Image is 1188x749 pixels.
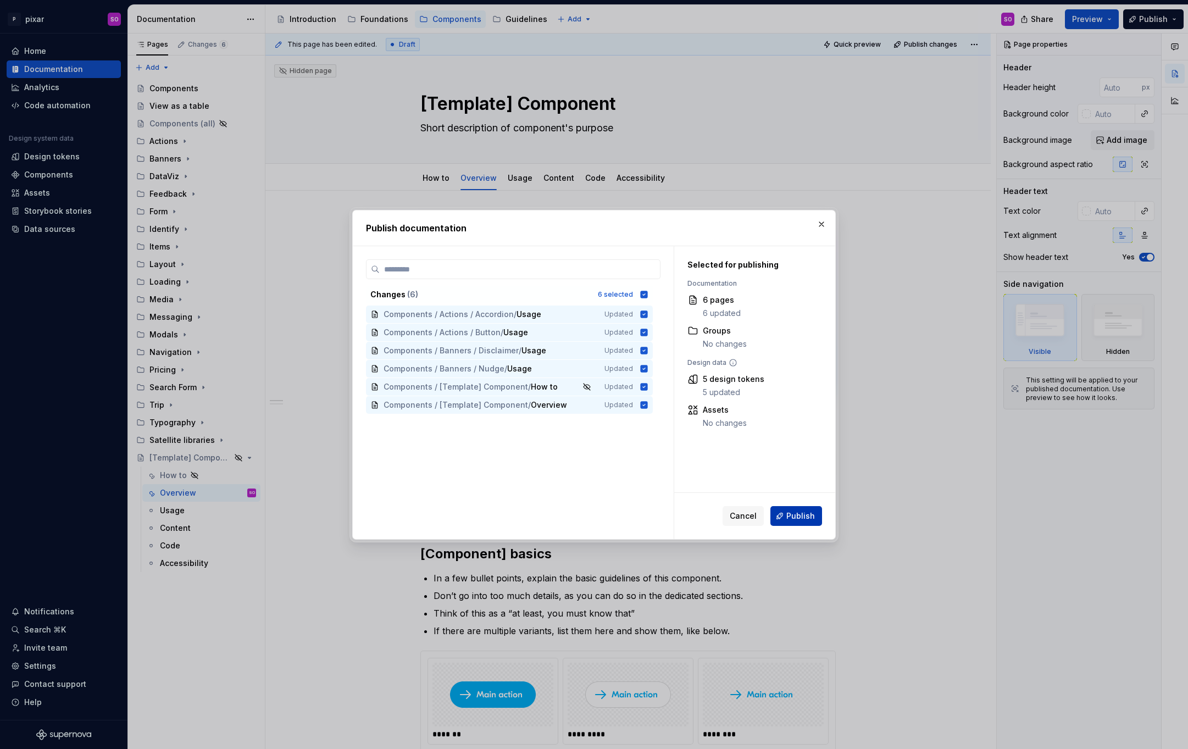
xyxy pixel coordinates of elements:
div: Documentation [687,279,817,288]
span: Usage [521,345,546,356]
span: Components / Actions / Accordion [384,309,514,320]
div: 6 selected [598,290,633,299]
div: 5 design tokens [703,374,764,385]
span: Updated [604,328,633,337]
span: / [504,363,507,374]
span: / [519,345,521,356]
span: Updated [604,346,633,355]
span: Components / Actions / Button [384,327,501,338]
div: Changes [370,289,591,300]
span: Components / Banners / Disclaimer [384,345,519,356]
span: / [528,381,531,392]
div: 5 updated [703,387,764,398]
span: ( 6 ) [407,290,418,299]
span: / [501,327,503,338]
span: Publish [786,511,815,521]
button: Publish [770,506,822,526]
div: Design data [687,358,817,367]
div: Assets [703,404,747,415]
span: / [528,400,531,410]
span: Usage [507,363,532,374]
div: No changes [703,339,747,349]
button: Cancel [723,506,764,526]
span: Overview [531,400,567,410]
span: Updated [604,364,633,373]
div: Groups [703,325,747,336]
div: 6 updated [703,308,741,319]
span: Components / [Template] Component [384,400,528,410]
span: Updated [604,382,633,391]
div: No changes [703,418,747,429]
span: Components / Banners / Nudge [384,363,504,374]
span: Usage [517,309,541,320]
span: Components / [Template] Component [384,381,528,392]
span: Updated [604,401,633,409]
span: Cancel [730,511,757,521]
span: Usage [503,327,528,338]
span: How to [531,381,558,392]
div: 6 pages [703,295,741,306]
div: Selected for publishing [687,259,817,270]
h2: Publish documentation [366,221,822,235]
span: Updated [604,310,633,319]
span: / [514,309,517,320]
